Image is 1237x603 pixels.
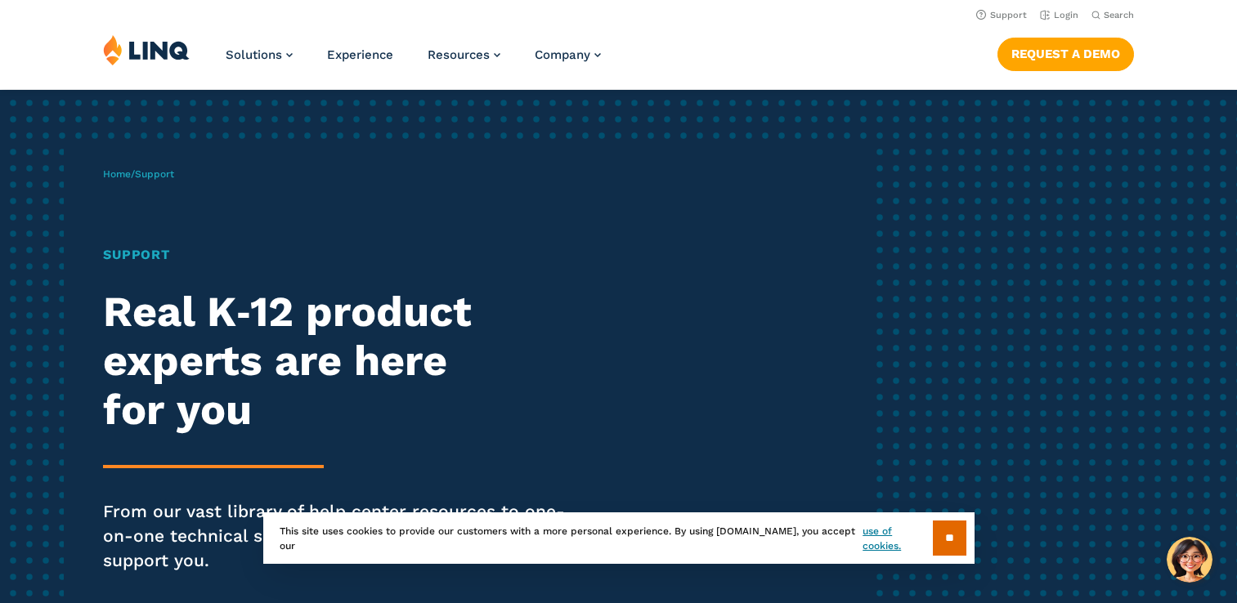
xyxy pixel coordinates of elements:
[1091,9,1134,21] button: Open Search Bar
[103,288,580,434] h2: Real K‑12 product experts are here for you
[226,47,293,62] a: Solutions
[103,34,190,65] img: LINQ | K‑12 Software
[1040,10,1078,20] a: Login
[103,499,580,573] p: From our vast library of help center resources to one-on-one technical support, LINQ is always he...
[997,38,1134,70] a: Request a Demo
[1104,10,1134,20] span: Search
[428,47,500,62] a: Resources
[1167,537,1212,583] button: Hello, have a question? Let’s chat.
[535,47,601,62] a: Company
[327,47,393,62] a: Experience
[103,168,131,180] a: Home
[226,47,282,62] span: Solutions
[103,245,580,265] h1: Support
[863,524,932,553] a: use of cookies.
[428,47,490,62] span: Resources
[263,512,975,564] div: This site uses cookies to provide our customers with a more personal experience. By using [DOMAIN...
[103,168,174,180] span: /
[135,168,174,180] span: Support
[226,34,601,88] nav: Primary Navigation
[976,10,1027,20] a: Support
[535,47,590,62] span: Company
[997,34,1134,70] nav: Button Navigation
